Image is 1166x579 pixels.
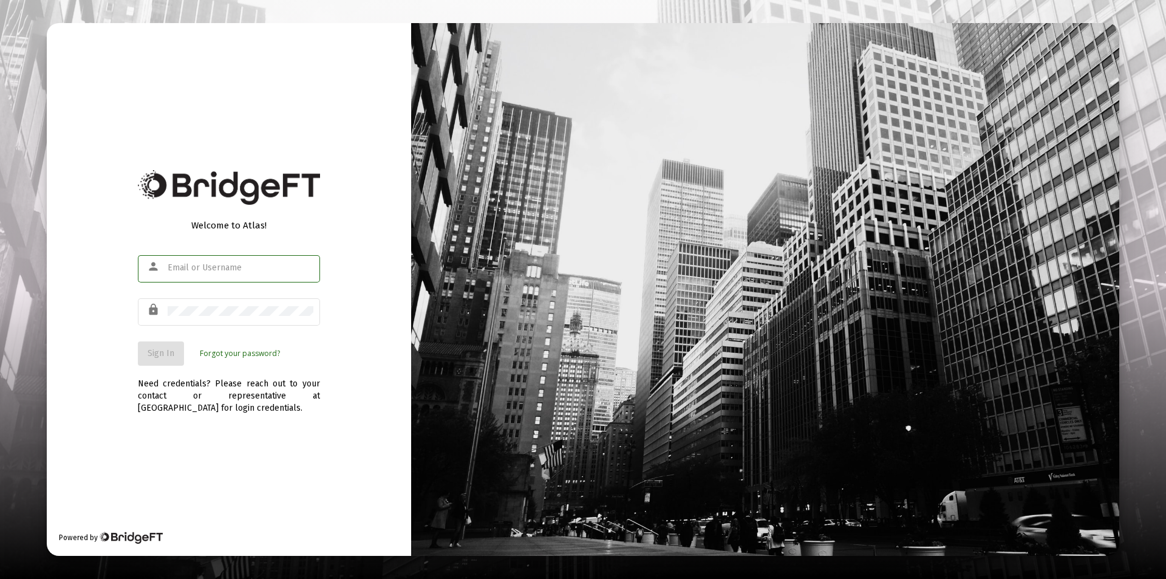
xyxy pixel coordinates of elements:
[148,348,174,358] span: Sign In
[200,348,280,360] a: Forgot your password?
[138,170,320,205] img: Bridge Financial Technology Logo
[138,341,184,366] button: Sign In
[99,532,163,544] img: Bridge Financial Technology Logo
[147,259,162,274] mat-icon: person
[59,532,163,544] div: Powered by
[138,219,320,231] div: Welcome to Atlas!
[138,366,320,414] div: Need credentials? Please reach out to your contact or representative at [GEOGRAPHIC_DATA] for log...
[147,303,162,317] mat-icon: lock
[168,263,313,273] input: Email or Username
